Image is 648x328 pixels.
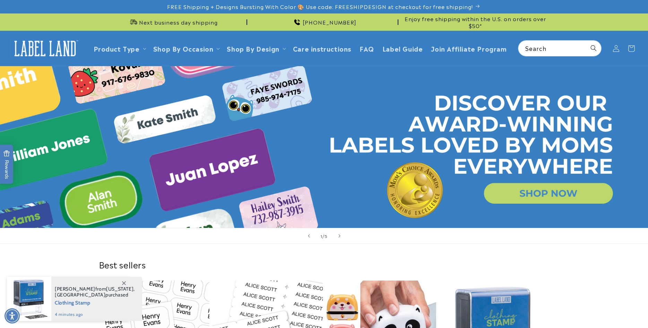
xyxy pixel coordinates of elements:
[227,44,279,53] a: Shop By Design
[167,3,473,10] span: FREE Shipping + Designs Bursting With Color 🎨 Use code: FREESHIPDESIGN at checkout for free shipp...
[578,298,641,321] iframe: Gorgias live chat messenger
[106,286,133,292] span: [US_STATE]
[382,44,423,52] span: Label Guide
[250,14,398,30] div: Announcement
[139,19,218,26] span: Next business day shipping
[427,40,511,56] a: Join Affiliate Program
[322,232,325,239] span: /
[401,15,550,29] span: Enjoy free shipping within the U.S. on orders over $50*
[149,40,223,56] summary: Shop By Occasion
[401,14,550,30] div: Announcement
[320,232,322,239] span: 1
[586,41,601,56] button: Search
[10,38,80,59] img: Label Land
[332,228,347,243] button: Next slide
[223,40,288,56] summary: Shop By Design
[89,40,149,56] summary: Product Type
[360,44,374,52] span: FAQ
[153,44,214,52] span: Shop By Occasion
[5,308,20,323] div: Accessibility Menu
[355,40,378,56] a: FAQ
[378,40,427,56] a: Label Guide
[3,150,10,179] span: Rewards
[99,259,550,270] h2: Best sellers
[55,286,135,298] span: from , purchased
[289,40,355,56] a: Care instructions
[55,286,95,292] span: [PERSON_NAME]
[303,19,356,26] span: [PHONE_NUMBER]
[99,14,247,30] div: Announcement
[55,292,105,298] span: [GEOGRAPHIC_DATA]
[325,232,328,239] span: 5
[94,44,140,53] a: Product Type
[8,35,83,62] a: Label Land
[301,228,317,243] button: Previous slide
[431,44,507,52] span: Join Affiliate Program
[293,44,351,52] span: Care instructions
